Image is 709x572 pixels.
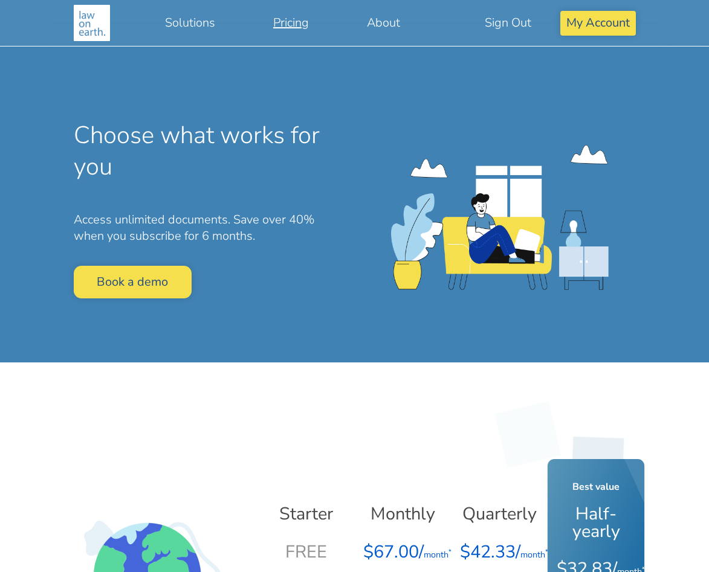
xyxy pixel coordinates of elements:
span: month [424,548,452,561]
p: Monthly [363,506,442,523]
a: Book a demo [74,266,192,298]
p: Half-yearly [557,506,635,541]
p: Starter [267,506,345,523]
span: month [520,548,548,561]
p: FREE [267,533,345,571]
h1: Choose what works for you [74,120,346,182]
p: Quarterly [460,506,539,523]
p: Best value [557,478,635,496]
p: Access unlimited documents. Save over 40% when you subscribe for 6 months. [74,211,346,244]
img: peaceful_place.png [391,145,609,290]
